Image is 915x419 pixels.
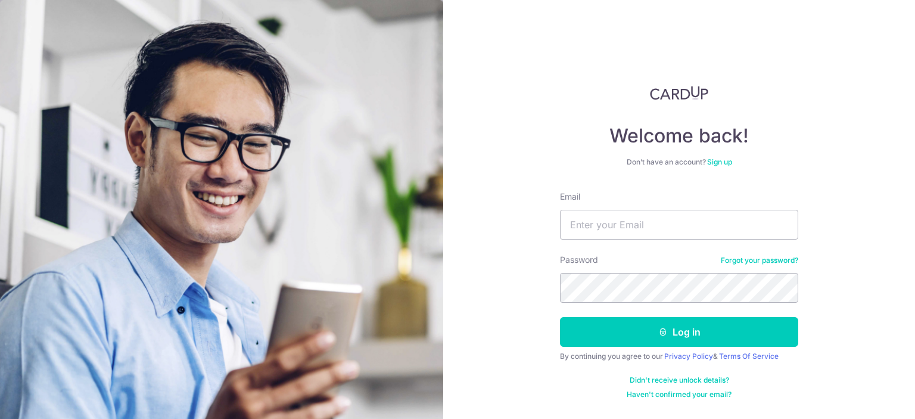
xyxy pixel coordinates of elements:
div: Don’t have an account? [560,157,798,167]
label: Email [560,191,580,203]
h4: Welcome back! [560,124,798,148]
button: Log in [560,317,798,347]
a: Privacy Policy [664,352,713,361]
label: Password [560,254,598,266]
input: Enter your Email [560,210,798,240]
a: Didn't receive unlock details? [630,375,729,385]
a: Sign up [707,157,732,166]
img: CardUp Logo [650,86,708,100]
a: Forgot your password? [721,256,798,265]
div: By continuing you agree to our & [560,352,798,361]
a: Haven't confirmed your email? [627,390,732,399]
a: Terms Of Service [719,352,779,361]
